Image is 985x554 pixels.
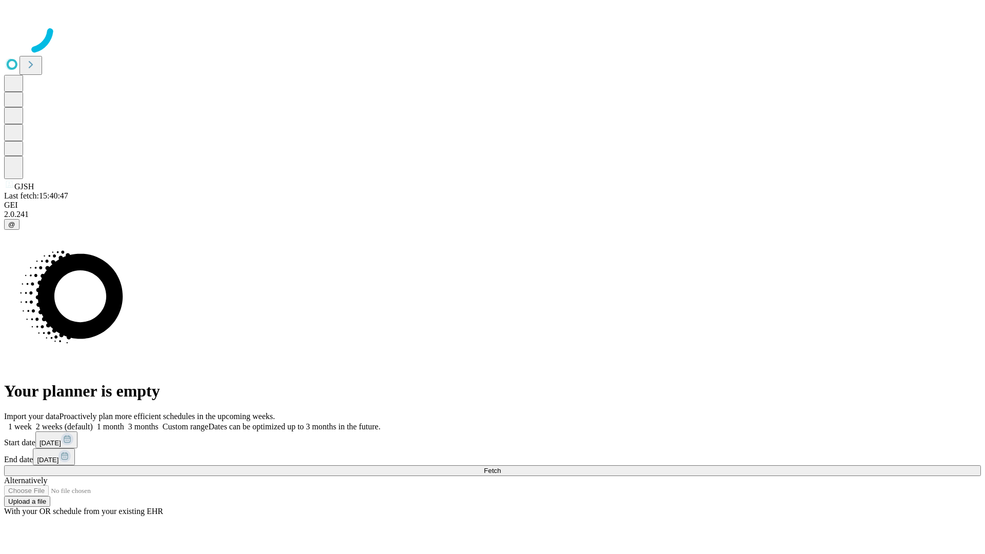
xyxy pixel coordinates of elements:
[8,422,32,431] span: 1 week
[4,201,981,210] div: GEI
[37,456,58,464] span: [DATE]
[4,191,68,200] span: Last fetch: 15:40:47
[484,467,501,474] span: Fetch
[4,465,981,476] button: Fetch
[14,182,34,191] span: GJSH
[4,219,19,230] button: @
[35,431,77,448] button: [DATE]
[4,382,981,401] h1: Your planner is empty
[40,439,61,447] span: [DATE]
[4,476,47,485] span: Alternatively
[4,496,50,507] button: Upload a file
[4,412,60,421] span: Import your data
[33,448,75,465] button: [DATE]
[97,422,124,431] span: 1 month
[60,412,275,421] span: Proactively plan more efficient schedules in the upcoming weeks.
[8,221,15,228] span: @
[208,422,380,431] span: Dates can be optimized up to 3 months in the future.
[4,210,981,219] div: 2.0.241
[128,422,159,431] span: 3 months
[4,448,981,465] div: End date
[36,422,93,431] span: 2 weeks (default)
[163,422,208,431] span: Custom range
[4,507,163,516] span: With your OR schedule from your existing EHR
[4,431,981,448] div: Start date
